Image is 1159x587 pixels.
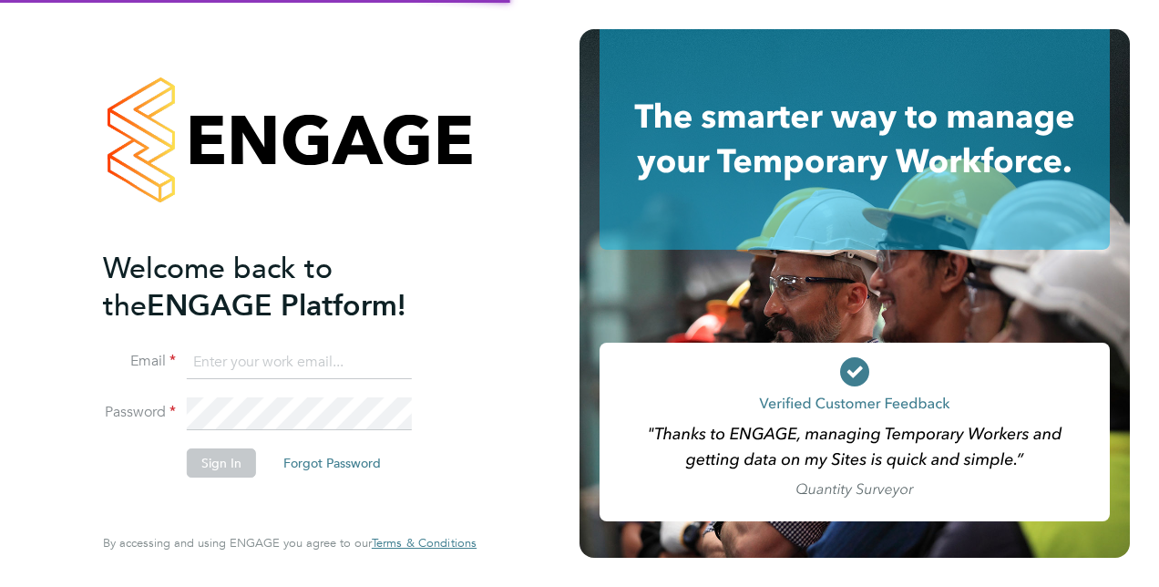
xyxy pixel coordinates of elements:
[269,448,395,478] button: Forgot Password
[187,346,412,379] input: Enter your work email...
[372,536,477,551] a: Terms & Conditions
[187,448,256,478] button: Sign In
[103,535,477,551] span: By accessing and using ENGAGE you agree to our
[103,251,333,324] span: Welcome back to the
[372,535,477,551] span: Terms & Conditions
[103,250,458,324] h2: ENGAGE Platform!
[103,352,176,371] label: Email
[103,403,176,422] label: Password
